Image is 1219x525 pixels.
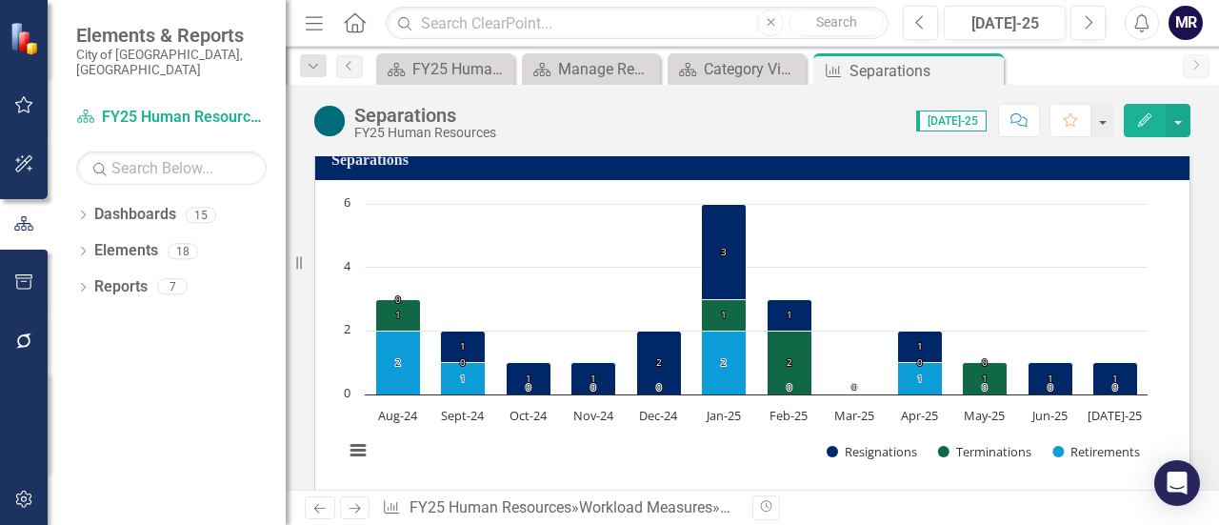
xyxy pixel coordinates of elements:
[382,497,738,519] div: » »
[705,407,741,424] text: Jan-25
[386,7,889,40] input: Search ClearPoint...
[334,194,1157,480] svg: Interactive chart
[1052,443,1140,460] button: Show Retirements
[901,407,938,424] text: Apr-25
[314,106,345,136] img: No Target Set
[10,22,43,55] img: ClearPoint Strategy
[579,498,712,516] a: Workload Measures
[344,384,350,401] text: 0
[789,10,884,36] button: Search
[344,320,350,337] text: 2
[982,355,988,369] text: 0
[507,362,551,394] path: Oct-24, 1. Resignations.
[376,331,1138,394] g: Retirements, bar series 3 of 3 with 12 bars.
[354,105,496,126] div: Separations
[381,57,510,81] a: FY25 Human Resources - Strategic Plan
[787,308,792,321] text: 1
[460,339,466,353] text: 1
[1093,362,1138,394] path: Jul-25, 1. Resignations.
[898,362,943,394] path: Apr-25, 1. Retirements.
[344,193,350,211] text: 6
[571,362,616,394] path: Nov-24, 1. Resignations.
[1112,380,1118,394] text: 0
[721,308,727,321] text: 1
[527,57,655,81] a: Manage Reports
[769,407,808,424] text: Feb-25
[460,355,466,369] text: 0
[526,380,531,394] text: 0
[526,372,531,385] text: 1
[639,407,678,424] text: Dec-24
[917,339,923,353] text: 1
[944,6,1066,40] button: [DATE]-25
[395,293,401,306] text: 0
[460,372,466,385] text: 1
[441,362,486,394] path: Sept-24, 1. Retirements.
[827,443,917,460] button: Show Resignations
[787,380,792,394] text: 0
[849,59,999,83] div: Separations
[441,331,486,362] path: Sept-24, 1. Resignations.
[590,372,596,385] text: 1
[1154,460,1200,506] div: Open Intercom Messenger
[982,380,988,394] text: 0
[1030,407,1068,424] text: Jun-25
[94,276,148,298] a: Reports
[898,331,943,362] path: Apr-25, 1. Resignations.
[345,437,371,464] button: View chart menu, Chart
[94,240,158,262] a: Elements
[916,111,987,131] span: [DATE]-25
[590,380,596,394] text: 0
[1029,362,1073,394] path: Jun-25, 1. Resignations.
[157,279,188,295] div: 7
[917,372,923,385] text: 1
[573,407,614,424] text: Nov-24
[721,245,727,258] text: 3
[834,407,874,424] text: Mar-25
[379,204,1138,394] g: Resignations, bar series 1 of 3 with 12 bars.
[1088,407,1142,424] text: [DATE]-25
[376,299,421,331] path: Aug-24, 1. Terminations.
[395,355,401,369] text: 2
[76,24,267,47] span: Elements & Reports
[186,207,216,223] div: 15
[1169,6,1203,40] button: MR
[768,299,812,331] path: Feb-25, 1. Resignations.
[76,151,267,185] input: Search Below...
[76,47,267,78] small: City of [GEOGRAPHIC_DATA], [GEOGRAPHIC_DATA]
[334,194,1170,480] div: Chart. Highcharts interactive chart.
[917,355,923,369] text: 0
[410,498,571,516] a: FY25 Human Resources
[672,57,801,81] a: Category View
[558,57,655,81] div: Manage Reports
[1048,372,1053,385] text: 1
[441,407,485,424] text: Sept-24
[963,362,1008,394] path: May-25, 1. Terminations.
[656,380,662,394] text: 0
[964,407,1005,424] text: May-25
[510,407,548,424] text: Oct-24
[354,126,496,140] div: FY25 Human Resources
[1112,372,1118,385] text: 1
[376,331,421,394] path: Aug-24, 2. Retirements.
[1048,380,1053,394] text: 0
[938,443,1031,460] button: Show Terminations
[721,355,727,369] text: 2
[76,107,267,129] a: FY25 Human Resources
[768,331,812,394] path: Feb-25, 2. Terminations.
[412,57,510,81] div: FY25 Human Resources - Strategic Plan
[982,372,988,385] text: 1
[168,243,198,259] div: 18
[395,308,401,321] text: 1
[331,151,1180,169] h3: Separations
[816,14,857,30] span: Search
[702,204,747,299] path: Jan-25, 3. Resignations.
[704,57,801,81] div: Category View
[344,257,351,274] text: 4
[94,204,176,226] a: Dashboards
[702,331,747,394] path: Jan-25, 2. Retirements.
[637,331,682,394] path: Dec-24, 2. Resignations.
[787,355,792,369] text: 2
[702,299,747,331] path: Jan-25, 1. Terminations.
